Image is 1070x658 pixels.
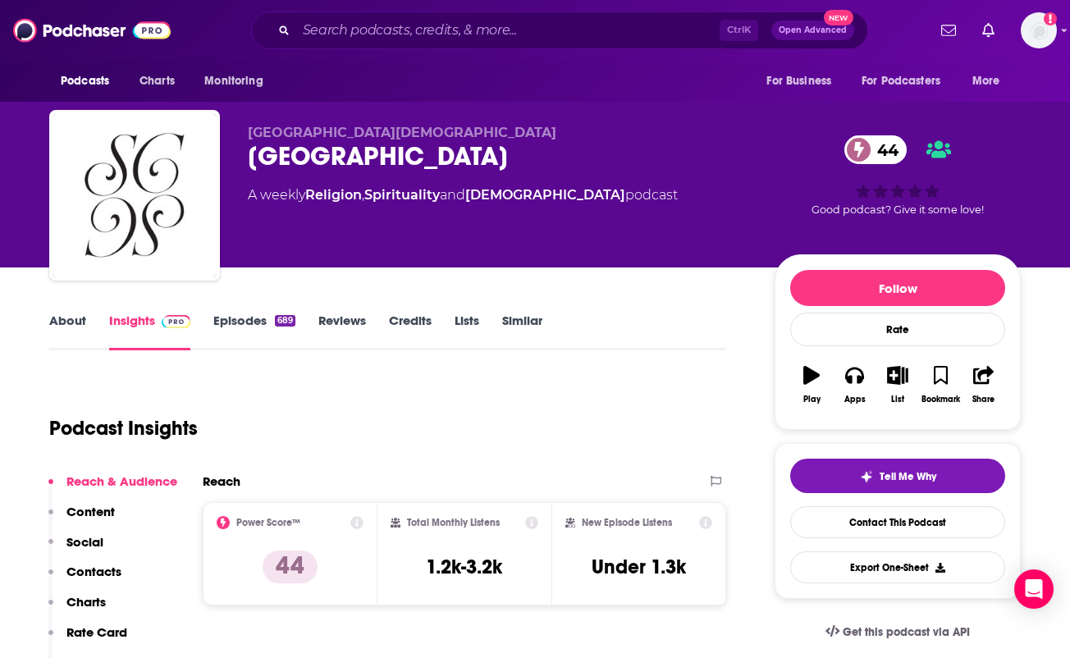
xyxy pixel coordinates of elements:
p: 44 [263,551,318,583]
button: Share [963,355,1005,414]
button: tell me why sparkleTell Me Why [790,459,1005,493]
span: [GEOGRAPHIC_DATA][DEMOGRAPHIC_DATA] [248,125,556,140]
span: New [824,10,853,25]
a: Charts [129,66,185,97]
div: Search podcasts, credits, & more... [251,11,868,49]
button: open menu [755,66,852,97]
a: Spirituality [364,187,440,203]
input: Search podcasts, credits, & more... [296,17,720,43]
span: Get this podcast via API [843,625,970,639]
img: tell me why sparkle [860,470,873,483]
h3: Under 1.3k [592,555,686,579]
div: List [891,395,904,404]
a: Episodes689 [213,313,295,350]
div: Bookmark [921,395,960,404]
p: Contacts [66,564,121,579]
button: Contacts [48,564,121,594]
span: More [972,70,1000,93]
button: Bookmark [919,355,962,414]
button: open menu [193,66,284,97]
a: Show notifications dropdown [976,16,1001,44]
h2: Power Score™ [236,517,300,528]
a: Show notifications dropdown [935,16,963,44]
span: Charts [139,70,175,93]
a: Similar [502,313,542,350]
div: 44Good podcast? Give it some love! [775,125,1021,226]
button: Export One-Sheet [790,551,1005,583]
p: Rate Card [66,624,127,640]
button: Show profile menu [1021,12,1057,48]
img: Podchaser - Follow, Share and Rate Podcasts [13,15,171,46]
span: 44 [861,135,907,164]
button: open menu [49,66,130,97]
a: Contact This Podcast [790,506,1005,538]
h1: Podcast Insights [49,416,198,441]
span: and [440,187,465,203]
div: Rate [790,313,1005,346]
button: Play [790,355,833,414]
span: For Podcasters [862,70,940,93]
button: open menu [851,66,964,97]
p: Content [66,504,115,519]
img: Shoreline City [53,113,217,277]
svg: Add a profile image [1044,12,1057,25]
p: Reach & Audience [66,473,177,489]
button: List [876,355,919,414]
span: Monitoring [204,70,263,93]
button: Social [48,534,103,564]
div: Apps [844,395,866,404]
p: Charts [66,594,106,610]
a: Lists [455,313,479,350]
div: Share [972,395,995,404]
span: Podcasts [61,70,109,93]
button: open menu [961,66,1021,97]
a: InsightsPodchaser Pro [109,313,190,350]
p: Social [66,534,103,550]
h2: Reach [203,473,240,489]
a: [DEMOGRAPHIC_DATA] [465,187,625,203]
div: Open Intercom Messenger [1014,569,1054,609]
span: For Business [766,70,831,93]
span: Logged in as shcarlos [1021,12,1057,48]
div: A weekly podcast [248,185,678,205]
a: 44 [844,135,907,164]
button: Reach & Audience [48,473,177,504]
button: Rate Card [48,624,127,655]
button: Charts [48,594,106,624]
a: Religion [305,187,362,203]
span: Ctrl K [720,20,758,41]
h2: New Episode Listens [582,517,672,528]
button: Apps [833,355,876,414]
a: Reviews [318,313,366,350]
img: Podchaser Pro [162,315,190,328]
a: Credits [389,313,432,350]
h2: Total Monthly Listens [407,517,500,528]
span: Good podcast? Give it some love! [812,203,984,216]
button: Follow [790,270,1005,306]
span: Open Advanced [779,26,847,34]
span: Tell Me Why [880,470,936,483]
h3: 1.2k-3.2k [426,555,502,579]
a: About [49,313,86,350]
div: 689 [275,315,295,327]
a: Get this podcast via API [812,612,983,652]
button: Content [48,504,115,534]
div: Play [803,395,821,404]
img: User Profile [1021,12,1057,48]
span: , [362,187,364,203]
button: Open AdvancedNew [771,21,854,40]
